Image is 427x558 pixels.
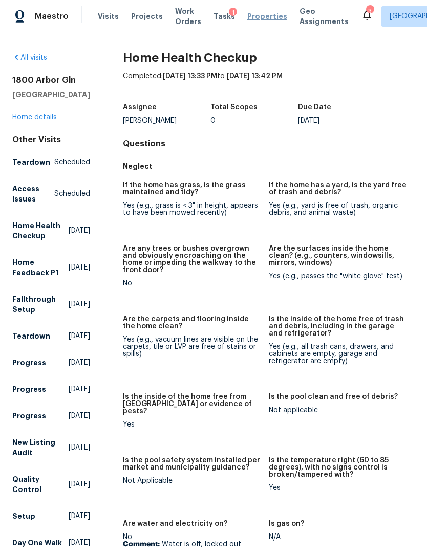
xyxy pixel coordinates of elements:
[123,541,160,548] b: Comment:
[12,327,90,345] a: Teardown[DATE]
[12,437,69,458] h5: New Listing Audit
[123,202,261,216] div: Yes (e.g., grass is < 3" in height, appears to have been mowed recently)
[123,104,157,111] h5: Assignee
[123,316,261,330] h5: Are the carpets and flooring inside the home clean?
[69,299,90,309] span: [DATE]
[12,257,69,278] h5: Home Feedback P1
[269,533,407,541] div: N/A
[269,245,407,266] h5: Are the surfaces inside the home clean? (e.g., counters, windowsills, mirrors, windows)
[12,353,90,372] a: Progress[DATE]
[123,457,261,471] h5: Is the pool safety system installed per market and municipality guidance?
[35,11,69,21] span: Maestro
[269,457,407,478] h5: Is the temperature right (60 to 85 degrees), with no signs control is broken/tampered with?
[12,533,90,552] a: Day One Walk[DATE]
[69,226,90,236] span: [DATE]
[69,411,90,421] span: [DATE]
[298,104,331,111] h5: Due Date
[12,153,90,171] a: TeardownScheduled
[229,8,237,18] div: 1
[210,117,298,124] div: 0
[69,538,90,548] span: [DATE]
[12,114,57,121] a: Home details
[269,484,407,492] div: Yes
[123,117,210,124] div: [PERSON_NAME]
[69,331,90,341] span: [DATE]
[12,75,90,85] h2: 1800 Arbor Gln
[269,343,407,365] div: Yes (e.g., all trash cans, drawers, and cabinets are empty, garage and refrigerator are empty)
[123,139,415,149] h4: Questions
[12,90,90,100] h5: [GEOGRAPHIC_DATA]
[12,411,46,421] h5: Progress
[12,380,90,398] a: Progress[DATE]
[12,184,54,204] h5: Access Issues
[210,104,258,111] h5: Total Scopes
[69,479,90,489] span: [DATE]
[123,280,261,287] div: No
[54,157,90,167] span: Scheduled
[12,511,35,521] h5: Setup
[123,520,227,527] h5: Are water and electricity on?
[123,161,415,171] h5: Neglect
[300,6,349,27] span: Geo Assignments
[123,477,261,484] div: Not Applicable
[131,11,163,21] span: Projects
[54,189,90,199] span: Scheduled
[269,520,304,527] h5: Is gas on?
[123,393,261,415] h5: Is the inside of the home free from [GEOGRAPHIC_DATA] or evidence of pests?
[69,442,90,453] span: [DATE]
[123,245,261,274] h5: Are any trees or bushes overgrown and obviously encroaching on the home or impeding the walkway t...
[98,11,119,21] span: Visits
[12,384,46,394] h5: Progress
[69,511,90,521] span: [DATE]
[69,262,90,273] span: [DATE]
[227,73,283,80] span: [DATE] 13:42 PM
[12,294,69,315] h5: Fallthrough Setup
[12,538,62,548] h5: Day One Walk
[269,273,407,280] div: Yes (e.g., passes the "white glove" test)
[69,358,90,368] span: [DATE]
[123,182,261,196] h5: If the home has grass, is the grass maintained and tidy?
[123,336,261,358] div: Yes (e.g., vacuum lines are visible on the carpets, tile or LVP are free of stains or spills)
[123,53,415,63] h2: Home Health Checkup
[12,216,90,245] a: Home Health Checkup[DATE]
[269,407,407,414] div: Not applicable
[123,541,261,548] p: Water is off, locked out
[175,6,201,27] span: Work Orders
[12,290,90,319] a: Fallthrough Setup[DATE]
[366,6,373,16] div: 3
[69,384,90,394] span: [DATE]
[269,393,398,400] h5: Is the pool clean and free of debris?
[12,135,90,145] div: Other Visits
[123,71,415,98] div: Completed: to
[163,73,217,80] span: [DATE] 13:33 PM
[12,180,90,208] a: Access IssuesScheduled
[269,202,407,216] div: Yes (e.g., yard is free of trash, organic debris, and animal waste)
[269,316,407,337] h5: Is the inside of the home free of trash and debris, including in the garage and refrigerator?
[12,358,46,368] h5: Progress
[12,433,90,462] a: New Listing Audit[DATE]
[12,331,50,341] h5: Teardown
[12,157,50,167] h5: Teardown
[247,11,287,21] span: Properties
[12,407,90,425] a: Progress[DATE]
[12,220,69,241] h5: Home Health Checkup
[12,253,90,282] a: Home Feedback P1[DATE]
[214,13,235,20] span: Tasks
[12,474,69,495] h5: Quality Control
[12,470,90,499] a: Quality Control[DATE]
[298,117,386,124] div: [DATE]
[123,421,261,428] div: Yes
[123,533,261,548] div: No
[12,507,90,525] a: Setup[DATE]
[269,182,407,196] h5: If the home has a yard, is the yard free of trash and debris?
[12,54,47,61] a: All visits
